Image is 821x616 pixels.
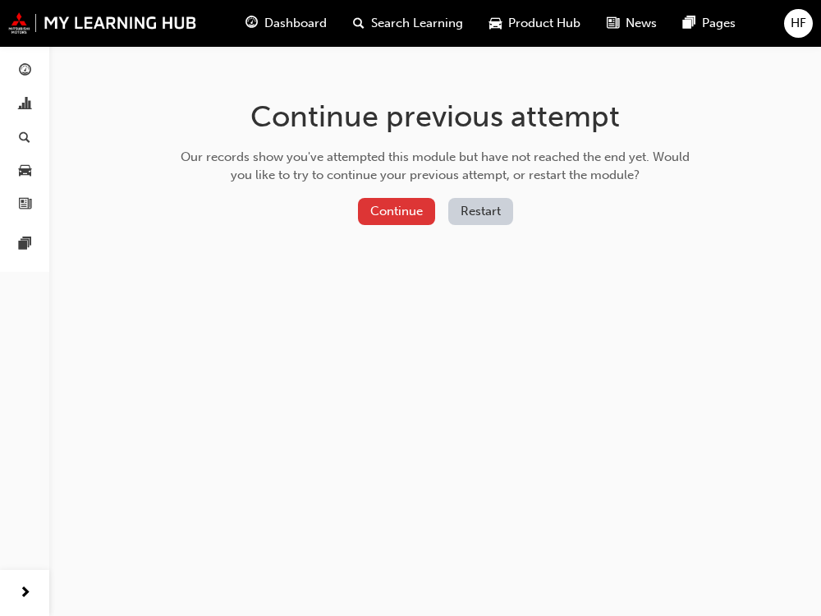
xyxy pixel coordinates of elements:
[232,7,340,40] a: guage-iconDashboard
[358,198,435,225] button: Continue
[340,7,476,40] a: search-iconSearch Learning
[19,583,31,604] span: next-icon
[245,13,258,34] span: guage-icon
[448,198,513,225] button: Restart
[508,14,580,33] span: Product Hub
[594,7,670,40] a: news-iconNews
[353,13,365,34] span: search-icon
[702,14,736,33] span: Pages
[476,7,594,40] a: car-iconProduct Hub
[670,7,749,40] a: pages-iconPages
[683,13,695,34] span: pages-icon
[489,13,502,34] span: car-icon
[19,164,31,179] span: car-icon
[626,14,657,33] span: News
[784,9,813,38] button: HF
[607,13,619,34] span: news-icon
[8,12,197,34] img: mmal
[19,197,31,212] span: news-icon
[19,64,31,79] span: guage-icon
[19,237,31,252] span: pages-icon
[791,14,806,33] span: HF
[19,98,31,113] span: chart-icon
[264,14,327,33] span: Dashboard
[175,99,695,135] h1: Continue previous attempt
[19,131,30,145] span: search-icon
[371,14,463,33] span: Search Learning
[175,148,695,185] div: Our records show you've attempted this module but have not reached the end yet. Would you like to...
